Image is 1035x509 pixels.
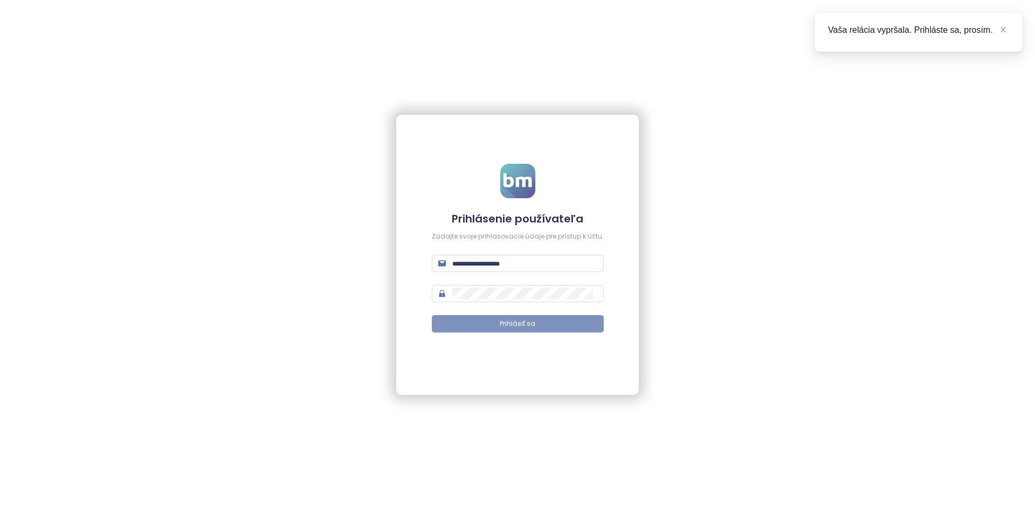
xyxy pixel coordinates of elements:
[432,315,604,332] button: Prihlásiť sa
[438,290,446,297] span: lock
[999,26,1007,33] span: close
[828,24,1009,37] div: Vaša relácia vypršala. Prihláste sa, prosím.
[432,232,604,242] div: Zadajte svoje prihlasovacie údaje pre prístup k účtu.
[500,164,535,198] img: logo
[500,319,535,329] span: Prihlásiť sa
[438,260,446,267] span: mail
[432,211,604,226] h4: Prihlásenie používateľa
